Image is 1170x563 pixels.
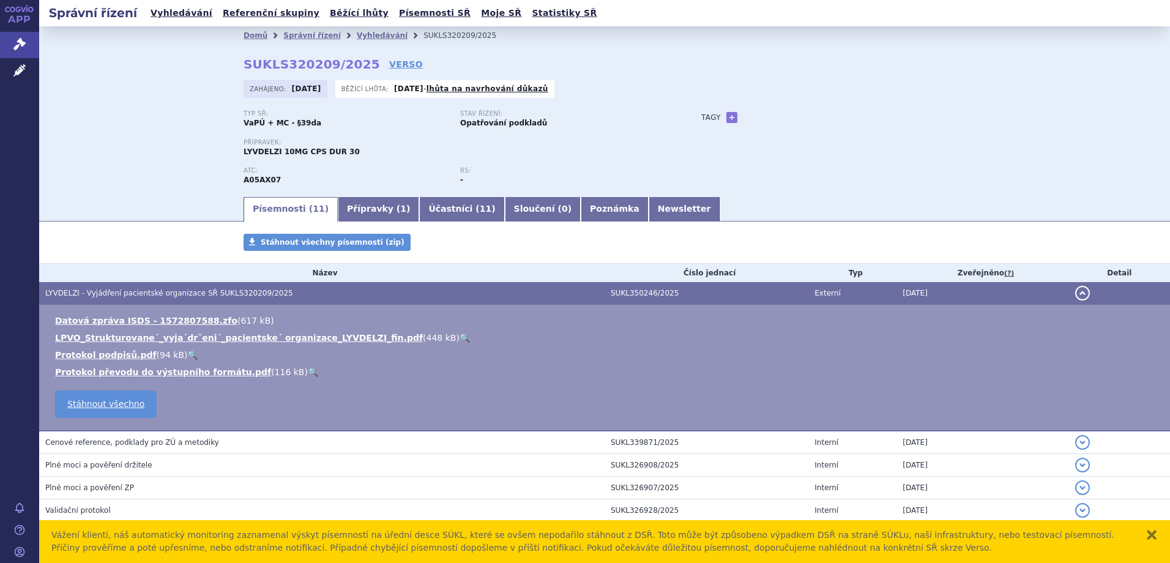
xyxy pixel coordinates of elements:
p: Stav řízení: [460,110,665,117]
a: Vyhledávání [147,5,216,21]
a: Moje SŘ [477,5,525,21]
span: 617 kB [240,316,270,326]
button: detail [1075,458,1090,472]
td: SUKL326928/2025 [605,499,808,522]
span: Interní [814,506,838,515]
span: 1 [400,204,406,214]
strong: [DATE] [292,84,321,93]
span: Plné moci a pověření držitele [45,461,152,469]
h3: Tagy [701,110,721,125]
p: - [394,84,548,94]
a: Účastníci (11) [419,197,504,222]
a: Datová zpráva ISDS - 1572807588.zfo [55,316,237,326]
a: Vyhledávání [357,31,408,40]
a: Písemnosti SŘ [395,5,474,21]
span: 11 [480,204,491,214]
p: RS: [460,167,665,174]
a: Referenční skupiny [219,5,323,21]
th: Číslo jednací [605,264,808,282]
a: Poznámka [581,197,649,222]
th: Zveřejněno [896,264,1068,282]
td: [DATE] [896,454,1068,477]
li: SUKLS320209/2025 [423,26,512,45]
li: ( ) [55,366,1158,378]
span: Běžící lhůta: [341,84,391,94]
a: VERSO [389,58,423,70]
td: [DATE] [896,431,1068,454]
a: Protokol podpisů.pdf [55,350,157,360]
a: lhůta na navrhování důkazů [427,84,548,93]
span: LYVDELZI 10MG CPS DUR 30 [244,147,360,156]
p: Typ SŘ: [244,110,448,117]
span: LYVDELZI - Vyjádření pacientské organizace SŘ SUKLS320209/2025 [45,289,293,297]
td: SUKL350246/2025 [605,282,808,305]
th: Název [39,264,605,282]
strong: Opatřování podkladů [460,119,547,127]
a: LPVO_Strukturovane´_vyja´drˇeni´_pacientske´ organizace_LYVDELZI_fin.pdf [55,333,423,343]
td: [DATE] [896,282,1068,305]
a: Domů [244,31,267,40]
a: 🔍 [308,367,318,377]
span: 94 kB [160,350,184,360]
span: Plné moci a pověření ZP [45,483,134,492]
button: zavřít [1146,529,1158,541]
span: Interní [814,483,838,492]
span: Validační protokol [45,506,111,515]
a: Sloučení (0) [505,197,581,222]
li: ( ) [55,349,1158,361]
a: Správní řízení [283,31,341,40]
a: 🔍 [460,333,470,343]
a: Běžící lhůty [326,5,392,21]
li: ( ) [55,315,1158,327]
button: detail [1075,480,1090,495]
span: Interní [814,461,838,469]
strong: SELADELPAR [244,176,281,184]
button: detail [1075,286,1090,300]
span: Cenové reference, podklady pro ZÚ a metodiky [45,438,219,447]
span: Interní [814,438,838,447]
button: detail [1075,435,1090,450]
td: [DATE] [896,477,1068,499]
a: Stáhnout všechno [55,390,157,418]
th: Typ [808,264,896,282]
span: Stáhnout všechny písemnosti (zip) [261,238,404,247]
strong: [DATE] [394,84,423,93]
p: ATC: [244,167,448,174]
span: 116 kB [275,367,305,377]
li: ( ) [55,332,1158,344]
span: 11 [313,204,324,214]
th: Detail [1069,264,1170,282]
button: detail [1075,503,1090,518]
span: Zahájeno: [250,84,288,94]
a: Písemnosti (11) [244,197,338,222]
p: Přípravek: [244,139,677,146]
span: 448 kB [426,333,456,343]
a: Statistiky SŘ [528,5,600,21]
td: SUKL326907/2025 [605,477,808,499]
a: Přípravky (1) [338,197,419,222]
a: Newsletter [649,197,720,222]
abbr: (?) [1004,269,1014,278]
div: Vážení klienti, náš automatický monitoring zaznamenal výskyt písemností na úřední desce SÚKL, kte... [51,529,1133,554]
a: Stáhnout všechny písemnosti (zip) [244,234,411,251]
td: SUKL339871/2025 [605,431,808,454]
span: 0 [562,204,568,214]
a: Protokol převodu do výstupního formátu.pdf [55,367,271,377]
td: [DATE] [896,499,1068,522]
strong: - [460,176,463,184]
strong: SUKLS320209/2025 [244,57,380,72]
span: Externí [814,289,840,297]
a: 🔍 [187,350,198,360]
td: SUKL326908/2025 [605,454,808,477]
a: + [726,112,737,123]
strong: VaPÚ + MC - §39da [244,119,321,127]
h2: Správní řízení [39,4,147,21]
